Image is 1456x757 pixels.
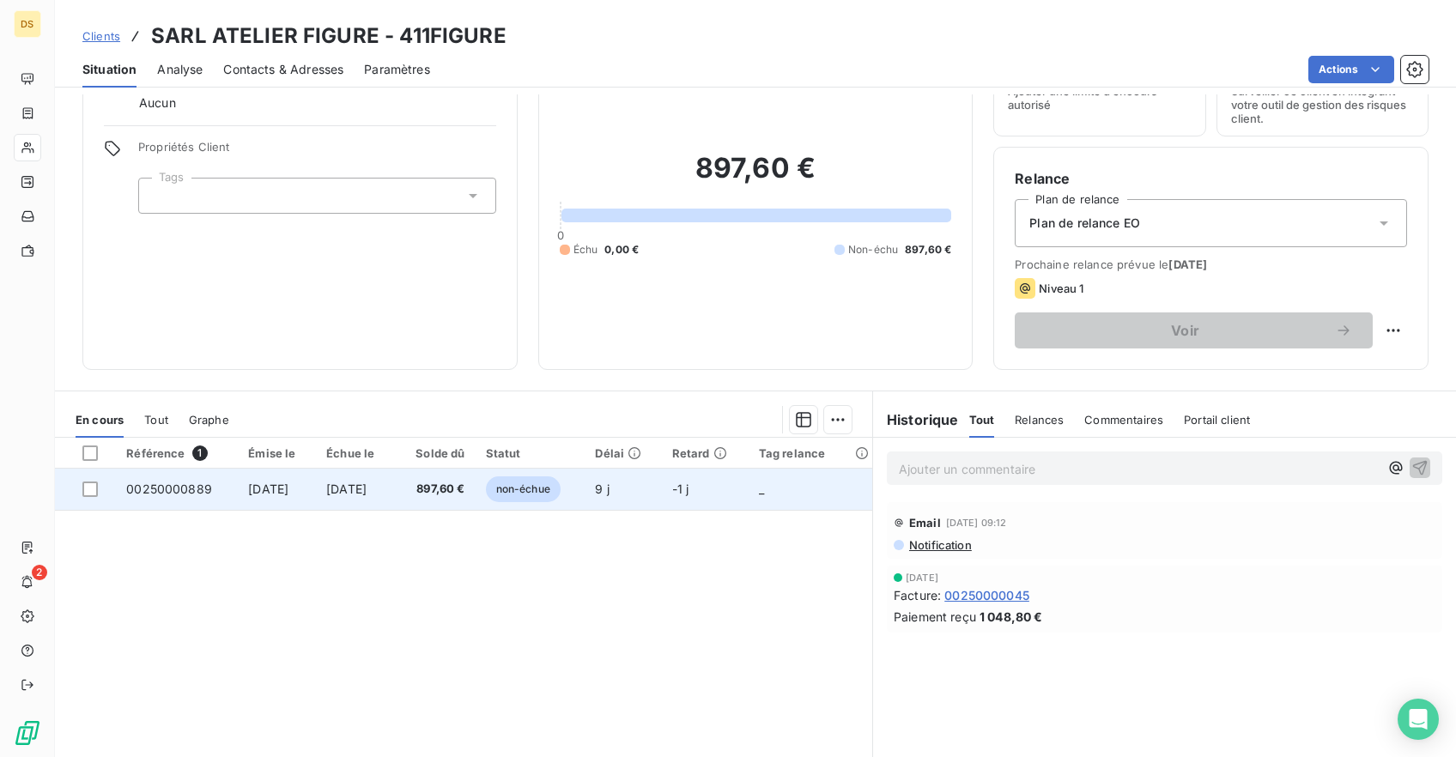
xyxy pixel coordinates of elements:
span: _ [759,481,764,496]
span: [DATE] [906,572,938,583]
h3: SARL ATELIER FIGURE - 411FIGURE [151,21,507,51]
span: Commentaires [1084,413,1163,427]
div: Tag relance [759,446,862,460]
span: En cours [76,413,124,427]
div: Retard [672,446,738,460]
h6: Relance [1015,168,1407,189]
span: [DATE] [1168,257,1207,271]
span: 897,60 € [405,481,464,498]
span: 00250000045 [944,586,1029,604]
span: 1 048,80 € [980,608,1043,626]
span: Analyse [157,61,203,78]
span: Plan de relance EO [1029,215,1140,232]
span: Contacts & Adresses [223,61,343,78]
span: Facture : [894,586,941,604]
img: Logo LeanPay [14,719,41,747]
span: Aucun [139,94,176,112]
div: Échue le [326,446,385,460]
span: Ajouter une limite d’encours autorisé [1008,84,1191,112]
span: Situation [82,61,136,78]
span: Propriétés Client [138,140,496,164]
span: 0 [557,228,564,242]
button: Actions [1308,56,1394,83]
h6: Historique [873,409,959,430]
span: [DATE] [326,481,367,496]
span: Graphe [189,413,229,427]
span: [DATE] 09:12 [946,518,1007,528]
span: non-échue [486,476,561,502]
div: Solde dû [405,446,464,460]
div: DS [14,10,41,38]
div: Délai [595,446,651,460]
div: Émise le [248,446,306,460]
span: Échu [573,242,598,257]
span: 897,60 € [905,242,951,257]
span: Niveau 1 [1039,282,1083,295]
span: Prochaine relance prévue le [1015,257,1407,271]
span: 9 j [595,481,609,496]
button: Voir [1015,312,1373,348]
input: Ajouter une valeur [153,188,167,203]
span: Surveiller ce client en intégrant votre outil de gestion des risques client. [1231,84,1414,125]
span: Tout [144,413,168,427]
span: Voir [1035,324,1335,337]
span: Portail client [1184,413,1250,427]
span: 1 [192,445,208,461]
div: Statut [486,446,575,460]
span: Tout [969,413,995,427]
h2: 897,60 € [560,151,952,203]
span: Clients [82,29,120,43]
a: Clients [82,27,120,45]
span: Email [909,516,941,530]
span: Relances [1015,413,1064,427]
span: 00250000889 [126,481,212,496]
div: Référence [126,445,227,461]
span: Paramètres [364,61,430,78]
div: Open Intercom Messenger [1398,699,1439,740]
span: -1 j [672,481,689,496]
span: 0,00 € [604,242,639,257]
span: Notification [907,538,972,552]
span: 2 [32,565,47,580]
span: [DATE] [248,481,288,496]
span: Paiement reçu [894,608,976,626]
span: Non-échu [848,242,898,257]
